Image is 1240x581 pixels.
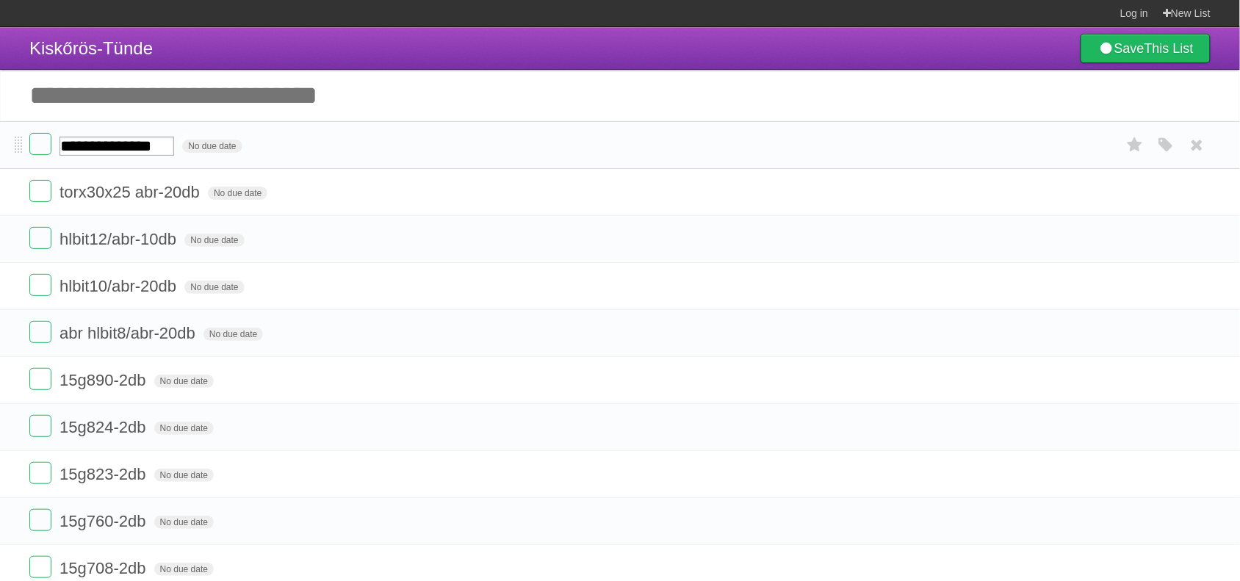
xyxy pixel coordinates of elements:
span: No due date [154,375,214,388]
b: This List [1145,41,1194,56]
span: No due date [154,563,214,576]
span: 15g823-2db [60,465,149,483]
label: Star task [1121,133,1149,157]
label: Done [29,133,51,155]
label: Done [29,321,51,343]
label: Done [29,415,51,437]
span: No due date [154,422,214,435]
label: Done [29,274,51,296]
span: torx30x25 abr-20db [60,183,203,201]
span: No due date [154,516,214,529]
span: 15g824-2db [60,418,149,436]
span: No due date [203,328,263,341]
label: Done [29,556,51,578]
span: 15g890-2db [60,371,149,389]
span: hlbit12/abr-10db [60,230,180,248]
span: No due date [182,140,242,153]
label: Done [29,509,51,531]
span: abr hlbit8/abr-20db [60,324,199,342]
span: 15g760-2db [60,512,149,530]
span: Kiskőrös-Tünde [29,38,153,58]
label: Done [29,462,51,484]
span: 15g708-2db [60,559,149,577]
span: No due date [208,187,267,200]
span: No due date [184,234,244,247]
a: SaveThis List [1081,34,1211,63]
span: No due date [154,469,214,482]
label: Done [29,227,51,249]
label: Done [29,368,51,390]
label: Done [29,180,51,202]
span: hlbit10/abr-20db [60,277,180,295]
span: No due date [184,281,244,294]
